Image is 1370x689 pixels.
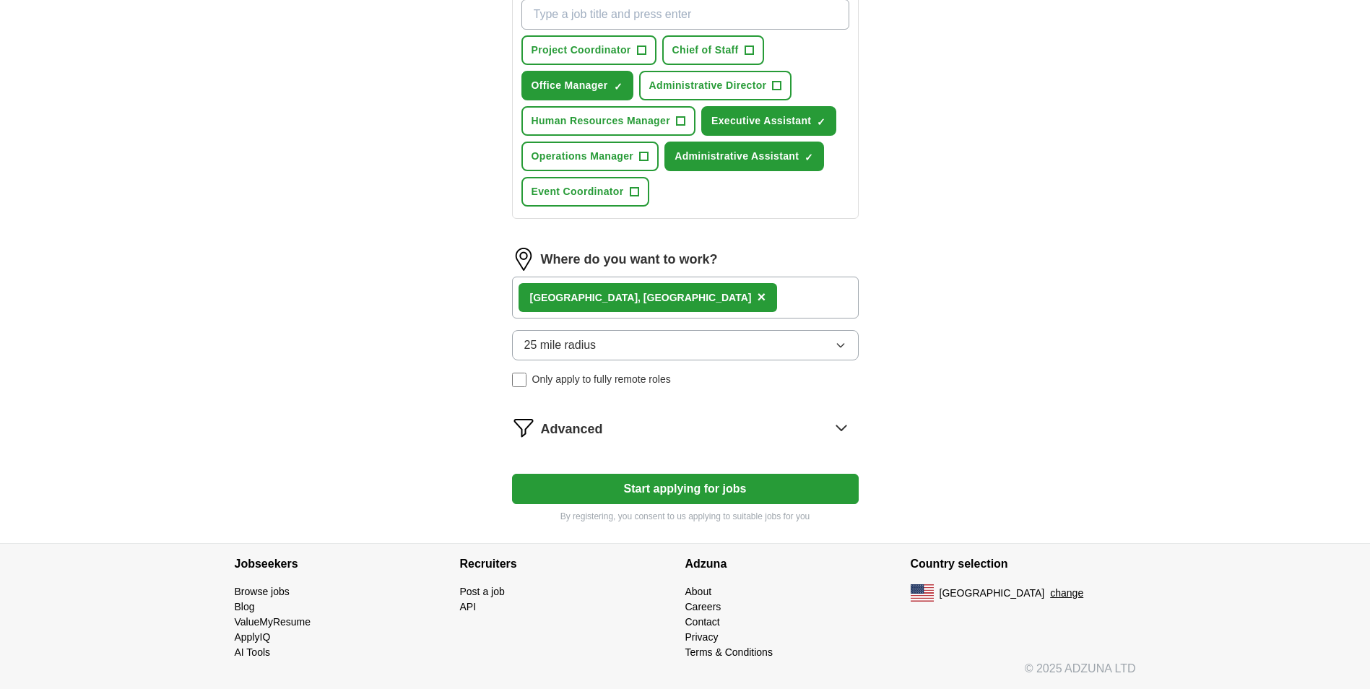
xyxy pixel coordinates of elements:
[675,149,799,164] span: Administrative Assistant
[532,149,634,164] span: Operations Manager
[235,646,271,658] a: AI Tools
[521,142,659,171] button: Operations Manager
[512,416,535,439] img: filter
[817,116,825,128] span: ✓
[911,544,1136,584] h4: Country selection
[711,113,811,129] span: Executive Assistant
[532,43,631,58] span: Project Coordinator
[223,660,1148,689] div: © 2025 ADZUNA LTD
[1050,586,1083,601] button: change
[685,601,721,612] a: Careers
[521,35,656,65] button: Project Coordinator
[524,337,597,354] span: 25 mile radius
[672,43,739,58] span: Chief of Staff
[639,71,792,100] button: Administrative Director
[235,601,255,612] a: Blog
[521,106,695,136] button: Human Resources Manager
[685,616,720,628] a: Contact
[532,372,671,387] span: Only apply to fully remote roles
[512,373,526,387] input: Only apply to fully remote roles
[521,71,633,100] button: Office Manager✓
[911,584,934,602] img: US flag
[521,177,649,207] button: Event Coordinator
[614,81,623,92] span: ✓
[664,142,824,171] button: Administrative Assistant✓
[235,631,271,643] a: ApplyIQ
[701,106,836,136] button: Executive Assistant✓
[649,78,767,93] span: Administrative Director
[757,289,766,305] span: ×
[940,586,1045,601] span: [GEOGRAPHIC_DATA]
[530,292,752,303] strong: [GEOGRAPHIC_DATA], [GEOGRAPHIC_DATA]
[460,586,505,597] a: Post a job
[541,420,603,439] span: Advanced
[512,510,859,523] p: By registering, you consent to us applying to suitable jobs for you
[532,113,670,129] span: Human Resources Manager
[757,287,766,308] button: ×
[460,601,477,612] a: API
[685,631,719,643] a: Privacy
[532,78,608,93] span: Office Manager
[662,35,764,65] button: Chief of Staff
[685,586,712,597] a: About
[512,474,859,504] button: Start applying for jobs
[512,330,859,360] button: 25 mile radius
[512,248,535,271] img: location.png
[235,586,290,597] a: Browse jobs
[532,184,624,199] span: Event Coordinator
[805,152,813,163] span: ✓
[685,646,773,658] a: Terms & Conditions
[235,616,311,628] a: ValueMyResume
[541,250,718,269] label: Where do you want to work?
